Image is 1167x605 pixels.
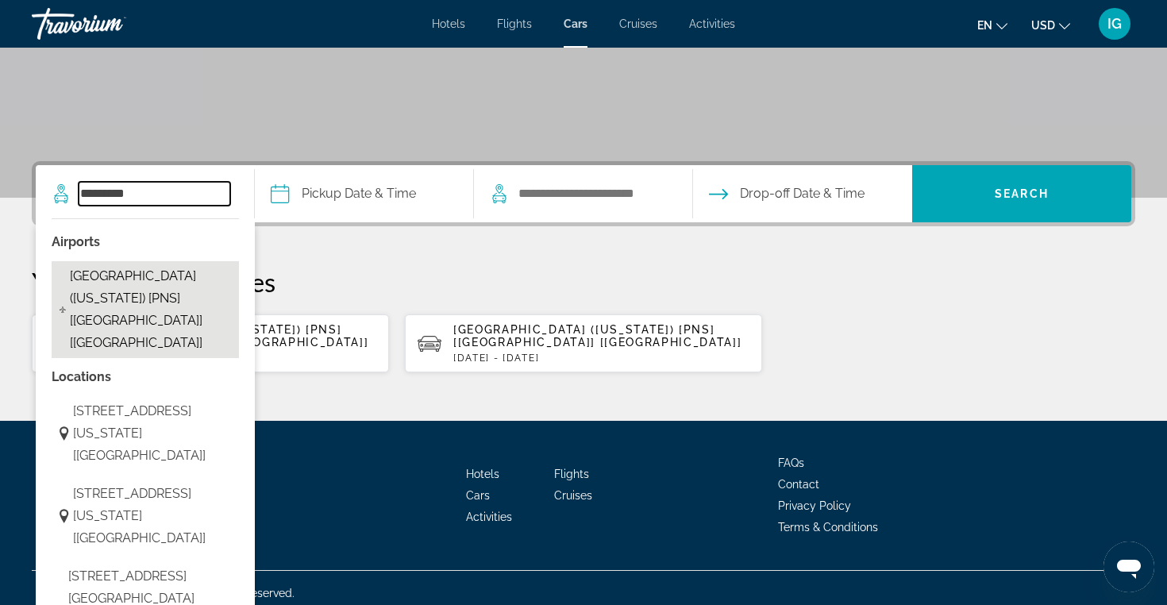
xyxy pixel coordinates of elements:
[73,483,231,549] span: [STREET_ADDRESS][US_STATE] [[GEOGRAPHIC_DATA]]
[32,314,389,373] button: [GEOGRAPHIC_DATA] ([US_STATE]) [PNS] [[GEOGRAPHIC_DATA]] [[GEOGRAPHIC_DATA]][DATE] - [DATE]
[778,478,819,491] a: Contact
[466,489,490,502] a: Cars
[453,353,749,364] p: [DATE] - [DATE]
[912,165,1131,222] button: Search
[778,457,804,469] a: FAQs
[36,165,1131,222] div: Search widget
[1031,19,1055,32] span: USD
[52,366,239,388] p: Location options
[977,19,992,32] span: en
[977,13,1007,37] button: Change language
[517,182,668,206] input: Search dropoff location
[32,266,1135,298] p: Your Recent Searches
[689,17,735,30] a: Activities
[79,182,230,206] input: Search pickup location
[271,165,416,222] button: Pickup date
[995,187,1049,200] span: Search
[52,479,239,553] button: Select location: 6223 N 9th Ave, Pensacola, 32504 8247, Fl, Florida [FL] [US]
[619,17,657,30] a: Cruises
[466,468,499,480] a: Hotels
[73,400,231,467] span: [STREET_ADDRESS][US_STATE] [[GEOGRAPHIC_DATA]]
[1107,16,1122,32] span: IG
[554,489,592,502] a: Cruises
[405,314,762,373] button: [GEOGRAPHIC_DATA] ([US_STATE]) [PNS] [[GEOGRAPHIC_DATA]] [[GEOGRAPHIC_DATA]][DATE] - [DATE]
[453,323,742,349] span: [GEOGRAPHIC_DATA] ([US_STATE]) [PNS] [[GEOGRAPHIC_DATA]] [[GEOGRAPHIC_DATA]]
[778,521,878,534] a: Terms & Conditions
[1103,541,1154,592] iframe: Button to launch messaging window
[466,511,512,523] a: Activities
[32,3,191,44] a: Travorium
[432,17,465,30] a: Hotels
[740,183,865,205] span: Drop-off Date & Time
[70,265,231,354] span: [GEOGRAPHIC_DATA] ([US_STATE]) [PNS] [[GEOGRAPHIC_DATA]] [[GEOGRAPHIC_DATA]]
[709,165,865,222] button: Open drop-off date and time picker
[497,17,532,30] a: Flights
[554,468,589,480] a: Flights
[1031,13,1070,37] button: Change currency
[52,231,239,253] p: Airport options
[52,261,239,358] button: Select airport: Pensacola Airport (Florida) [PNS] [FL] [US]
[1094,7,1135,40] button: User Menu
[52,396,239,471] button: Select location: 2164 West Nine Mile Rd, Pensacola, 32534 9464, Fl, Florida [FL] [US]
[564,17,587,30] a: Cars
[778,499,851,512] a: Privacy Policy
